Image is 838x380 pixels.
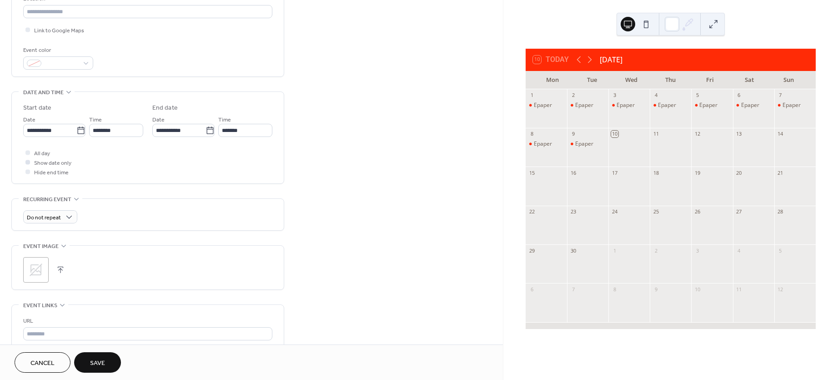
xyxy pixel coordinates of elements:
[694,92,701,99] div: 5
[528,208,535,215] div: 22
[528,286,535,293] div: 6
[23,88,64,97] span: Date and time
[23,242,59,251] span: Event image
[769,71,808,89] div: Sun
[152,115,165,125] span: Date
[23,257,49,283] div: ;
[736,286,743,293] div: 11
[611,286,618,293] div: 8
[528,169,535,176] div: 15
[611,208,618,215] div: 24
[694,131,701,137] div: 12
[27,213,61,223] span: Do not repeat
[533,71,572,89] div: Mon
[694,208,701,215] div: 26
[694,247,701,254] div: 3
[34,149,50,158] span: All day
[526,140,567,148] div: Epaper
[736,131,743,137] div: 13
[23,301,57,310] span: Event links
[74,352,121,373] button: Save
[611,247,618,254] div: 1
[570,286,577,293] div: 7
[15,352,70,373] button: Cancel
[652,247,659,254] div: 2
[736,208,743,215] div: 27
[572,71,612,89] div: Tue
[658,101,676,109] div: Epaper
[733,101,774,109] div: Epaper
[690,71,730,89] div: Fri
[534,140,552,148] div: Epaper
[611,92,618,99] div: 3
[218,115,231,125] span: Time
[736,169,743,176] div: 20
[526,101,567,109] div: Epaper
[651,71,691,89] div: Thu
[652,131,659,137] div: 11
[23,115,35,125] span: Date
[570,131,577,137] div: 9
[730,71,769,89] div: Sat
[567,101,608,109] div: Epaper
[528,247,535,254] div: 29
[575,101,593,109] div: Epaper
[575,140,593,148] div: Epaper
[736,247,743,254] div: 4
[777,247,784,254] div: 5
[777,169,784,176] div: 21
[777,286,784,293] div: 12
[34,26,84,35] span: Link to Google Maps
[699,101,718,109] div: Epaper
[567,140,608,148] div: Epaper
[777,131,784,137] div: 14
[23,195,71,204] span: Recurring event
[611,131,618,137] div: 10
[612,71,651,89] div: Wed
[611,169,618,176] div: 17
[528,131,535,137] div: 8
[777,92,784,99] div: 7
[600,54,622,65] div: [DATE]
[608,101,650,109] div: Epaper
[783,101,801,109] div: Epaper
[23,46,91,55] div: Event color
[570,169,577,176] div: 16
[694,169,701,176] div: 19
[528,92,535,99] div: 1
[23,316,271,326] div: URL
[777,208,784,215] div: 28
[736,92,743,99] div: 6
[34,158,71,168] span: Show date only
[34,168,69,177] span: Hide end time
[570,208,577,215] div: 23
[617,101,635,109] div: Epaper
[652,286,659,293] div: 9
[23,103,51,113] div: Start date
[152,103,178,113] div: End date
[691,101,733,109] div: Epaper
[774,101,816,109] div: Epaper
[652,169,659,176] div: 18
[570,247,577,254] div: 30
[570,92,577,99] div: 2
[694,286,701,293] div: 10
[652,208,659,215] div: 25
[89,115,102,125] span: Time
[652,92,659,99] div: 4
[534,101,552,109] div: Epaper
[90,359,105,368] span: Save
[741,101,759,109] div: Epaper
[650,101,691,109] div: Epaper
[30,359,55,368] span: Cancel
